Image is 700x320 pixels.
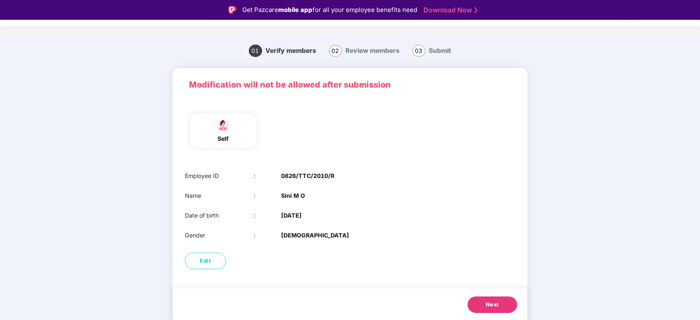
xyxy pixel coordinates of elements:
[254,171,281,180] div: :
[278,6,312,14] strong: mobile app
[185,211,254,220] div: Date of birth
[474,6,478,14] img: Stroke
[200,257,211,265] span: Edit
[185,231,254,240] div: Gender
[412,45,426,57] span: 03
[429,47,452,55] span: Submit
[249,45,262,57] span: 01
[266,47,317,55] span: Verify members
[329,45,342,57] span: 02
[468,296,517,313] button: Next
[281,191,305,200] b: Sini M O
[213,118,234,132] img: svg+xml;base64,PHN2ZyBpZD0iU3BvdXNlX2ljb24iIHhtbG5zPSJodHRwOi8vd3d3LnczLm9yZy8yMDAwL3N2ZyIgd2lkdG...
[281,231,349,240] b: [DEMOGRAPHIC_DATA]
[185,191,254,200] div: Name
[346,47,400,55] span: Review members
[242,5,417,15] div: Get Pazcare for all your employee benefits need
[423,6,475,14] a: Download Now
[486,301,499,309] span: Next
[281,211,302,220] b: [DATE]
[254,231,281,240] div: :
[281,171,334,180] b: 0826/TTC/2010/R
[189,78,511,91] p: Modification will not be allowed after submission
[228,6,236,14] img: Logo
[185,253,226,269] button: Edit
[254,211,281,220] div: :
[185,171,254,180] div: Employee ID
[213,134,234,143] div: self
[254,191,281,200] div: :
